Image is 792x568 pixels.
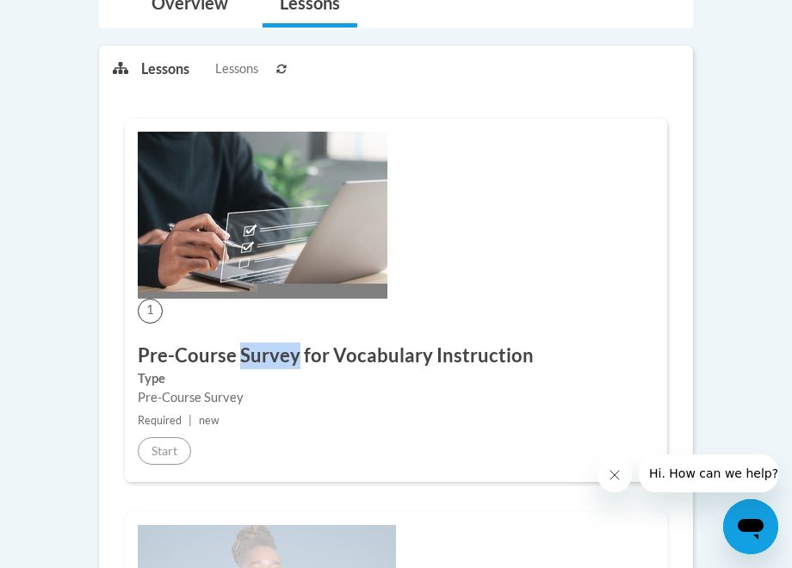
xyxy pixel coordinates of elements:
[639,454,778,492] iframe: 来自公司的消息
[723,499,778,554] iframe: 启动消息传送窗口的按钮
[138,343,654,369] h3: Pre-Course Survey for Vocabulary Instruction
[138,414,182,427] span: Required
[189,414,192,427] span: |
[138,437,191,465] button: Start
[138,299,163,324] span: 1
[597,458,632,492] iframe: 关闭消息
[141,59,189,78] p: Lessons
[138,132,387,299] img: Course Image
[215,59,258,78] span: Lessons
[138,369,654,388] label: Type
[199,414,220,427] span: new
[138,388,654,407] div: Pre-Course Survey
